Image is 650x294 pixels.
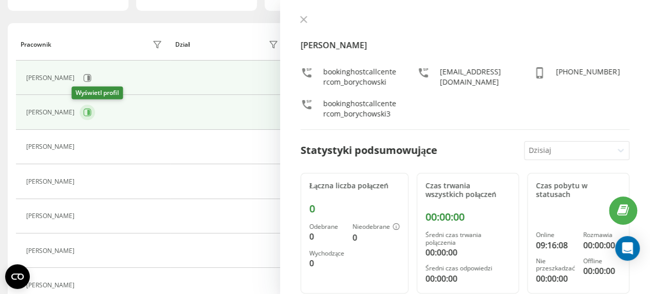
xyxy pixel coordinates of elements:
[26,282,77,289] div: [PERSON_NAME]
[583,231,621,239] div: Rozmawia
[536,258,575,272] div: Nie przeszkadzać
[26,247,77,254] div: [PERSON_NAME]
[536,239,575,251] div: 09:16:08
[309,182,400,190] div: Łączna liczba połączeń
[556,67,620,87] div: [PHONE_NUMBER]
[26,178,77,185] div: [PERSON_NAME]
[536,231,575,239] div: Online
[309,223,344,230] div: Odebrane
[583,265,621,277] div: 00:00:00
[175,41,190,48] div: Dział
[440,67,513,87] div: [EMAIL_ADDRESS][DOMAIN_NAME]
[301,39,629,51] h4: [PERSON_NAME]
[615,236,640,261] div: Open Intercom Messenger
[323,99,397,119] div: bookinghostcallcentercom_borychowski3
[301,143,437,158] div: Statystyki podsumowujące
[536,272,575,285] div: 00:00:00
[425,246,510,259] div: 00:00:00
[323,67,397,87] div: bookinghostcallcentercom_borychowski
[21,41,51,48] div: Pracownik
[583,258,621,265] div: Offline
[352,223,400,231] div: Nieodebrane
[26,212,77,220] div: [PERSON_NAME]
[26,109,77,116] div: [PERSON_NAME]
[425,211,510,223] div: 00:00:00
[5,264,30,289] button: Open CMP widget
[425,265,510,272] div: Średni czas odpowiedzi
[309,250,344,257] div: Wychodzące
[26,74,77,82] div: [PERSON_NAME]
[309,230,344,243] div: 0
[71,87,123,100] div: Wyświetl profil
[583,239,621,251] div: 00:00:00
[536,182,621,199] div: Czas pobytu w statusach
[26,143,77,150] div: [PERSON_NAME]
[309,257,344,269] div: 0
[425,272,510,285] div: 00:00:00
[309,203,400,215] div: 0
[425,182,510,199] div: Czas trwania wszystkich połączeń
[352,231,400,244] div: 0
[425,231,510,246] div: Średni czas trwania połączenia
